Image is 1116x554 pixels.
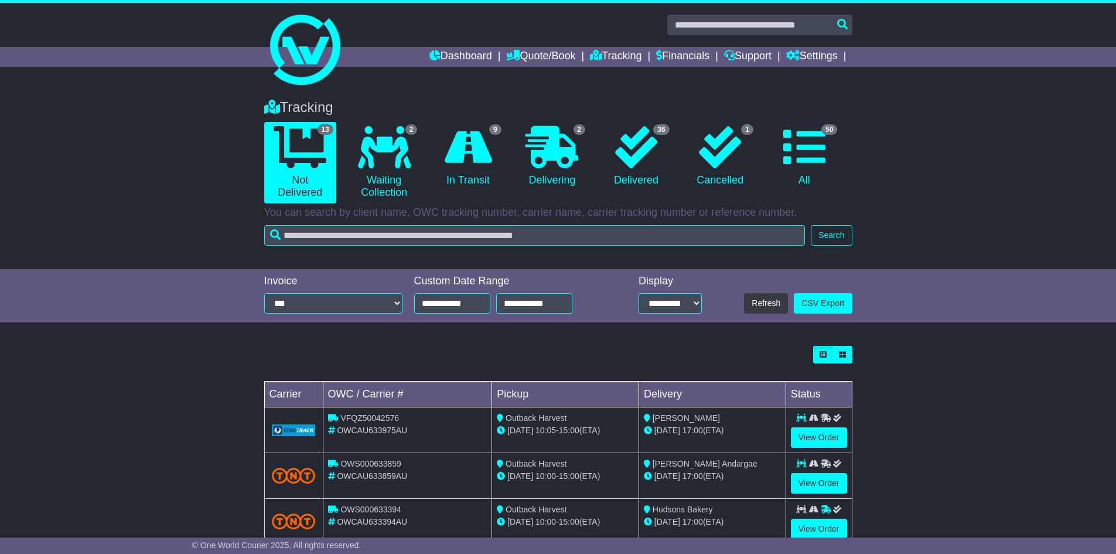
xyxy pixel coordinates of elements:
a: 9 In Transit [432,122,504,191]
span: OWCAU633859AU [337,471,407,481]
a: View Order [791,519,847,539]
td: OWC / Carrier # [323,382,492,407]
span: 15:00 [559,426,579,435]
span: 17:00 [682,426,703,435]
a: 13 Not Delivered [264,122,336,203]
a: 36 Delivered [600,122,672,191]
div: - (ETA) [497,516,634,528]
span: 13 [318,124,333,135]
a: 2 Delivering [516,122,588,191]
span: OWS000633394 [340,505,401,514]
span: [PERSON_NAME] Andargae [653,459,757,468]
span: 1 [741,124,753,135]
a: Quote/Book [506,47,575,67]
a: Tracking [590,47,641,67]
a: View Order [791,427,847,448]
span: 15:00 [559,471,579,481]
td: Carrier [264,382,323,407]
span: [DATE] [507,426,533,435]
p: You can search by client name, OWC tracking number, carrier name, carrier tracking number or refe... [264,206,852,219]
span: [DATE] [654,471,680,481]
span: 17:00 [682,471,703,481]
a: Settings [786,47,838,67]
td: Status [786,382,852,407]
span: 10:05 [535,426,556,435]
span: 9 [489,124,501,135]
span: 2 [405,124,418,135]
a: 1 Cancelled [684,122,756,191]
span: © One World Courier 2025. All rights reserved. [192,541,361,550]
button: Search [811,225,852,246]
span: [DATE] [507,471,533,481]
span: 10:00 [535,471,556,481]
div: Tracking [258,99,858,116]
span: OWCAU633975AU [337,426,407,435]
div: Custom Date Range [414,275,602,288]
img: TNT_Domestic.png [272,514,316,529]
a: Dashboard [429,47,492,67]
a: Support [724,47,772,67]
a: Financials [656,47,709,67]
span: Hudsons Bakery [653,505,713,514]
img: TNT_Domestic.png [272,468,316,484]
div: (ETA) [644,516,781,528]
a: CSV Export [794,293,852,314]
span: [DATE] [654,426,680,435]
span: OWS000633859 [340,459,401,468]
span: 2 [574,124,586,135]
span: 15:00 [559,517,579,526]
span: 36 [653,124,669,135]
a: 50 All [768,122,840,191]
span: Outback Harvest [506,413,566,423]
div: Display [639,275,702,288]
td: Pickup [492,382,639,407]
span: [DATE] [507,517,533,526]
span: [DATE] [654,517,680,526]
a: 2 Waiting Collection [348,122,420,203]
span: [PERSON_NAME] [653,413,720,423]
td: Delivery [639,382,786,407]
button: Refresh [744,293,788,314]
div: Invoice [264,275,402,288]
span: Outback Harvest [506,459,566,468]
span: OWCAU633394AU [337,517,407,526]
span: 17:00 [682,517,703,526]
div: - (ETA) [497,424,634,437]
div: (ETA) [644,470,781,482]
div: (ETA) [644,424,781,437]
span: Outback Harvest [506,505,566,514]
span: VFQZ50042576 [340,413,399,423]
span: 10:00 [535,517,556,526]
img: GetCarrierServiceLogo [272,424,316,436]
div: - (ETA) [497,470,634,482]
a: View Order [791,473,847,494]
span: 50 [821,124,837,135]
